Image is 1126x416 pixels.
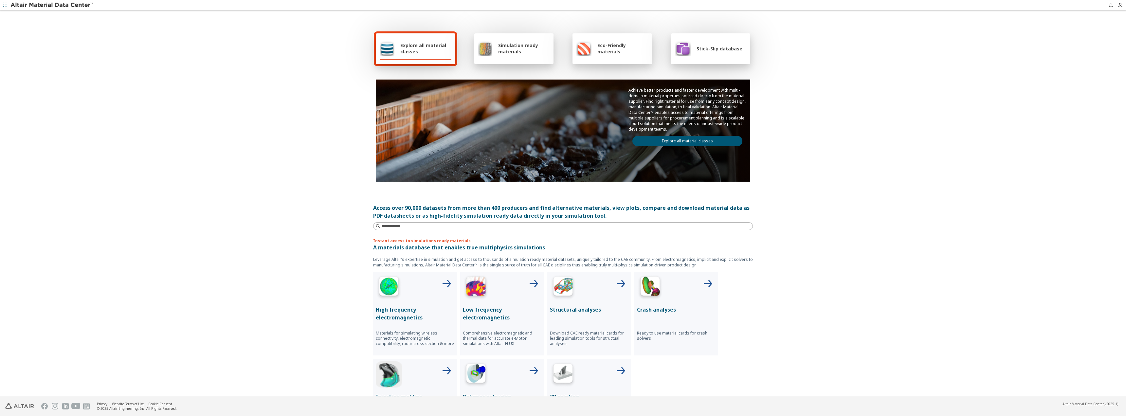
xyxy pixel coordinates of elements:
[373,272,457,355] button: High Frequency IconHigh frequency electromagneticsMaterials for simulating wireless connectivity,...
[632,136,742,146] a: Explore all material classes
[1062,402,1118,406] div: (v2025.1)
[547,272,631,355] button: Structural Analyses IconStructural analysesDownload CAE ready material cards for leading simulati...
[463,331,541,346] p: Comprehensive electromagnetic and thermal data for accurate e-Motor simulations with Altair FLUX
[400,42,451,55] span: Explore all material classes
[376,361,402,388] img: Injection Molding Icon
[637,331,716,341] p: Ready to use material cards for crash solvers
[97,406,177,411] div: © 2025 Altair Engineering, Inc. All Rights Reserved.
[637,306,716,314] p: Crash analyses
[373,257,753,268] p: Leverage Altair’s expertise in simulation and get access to thousands of simulation ready materia...
[376,331,454,346] p: Materials for simulating wireless connectivity, electromagnetic compatibility, radar cross sectio...
[637,274,663,300] img: Crash Analyses Icon
[463,361,489,388] img: Polymer Extrusion Icon
[463,274,489,300] img: Low Frequency Icon
[1062,402,1104,406] span: Altair Material Data Center
[550,306,628,314] p: Structural analyses
[5,403,34,409] img: Altair Engineering
[550,274,576,300] img: Structural Analyses Icon
[373,204,753,220] div: Access over 90,000 datasets from more than 400 producers and find alternative materials, view plo...
[498,42,550,55] span: Simulation ready materials
[10,2,94,9] img: Altair Material Data Center
[550,361,576,388] img: 3D Printing Icon
[463,393,541,401] p: Polymer extrusion
[148,402,172,406] a: Cookie Consent
[376,393,454,401] p: Injection molding
[478,41,492,56] img: Simulation ready materials
[373,244,753,251] p: A materials database that enables true multiphysics simulations
[376,306,454,321] p: High frequency electromagnetics
[675,41,691,56] img: Stick-Slip database
[376,274,402,300] img: High Frequency Icon
[112,402,144,406] a: Website Terms of Use
[550,393,628,401] p: 3D printing
[634,272,718,355] button: Crash Analyses IconCrash analysesReady to use material cards for crash solvers
[380,41,394,56] img: Explore all material classes
[697,45,742,52] span: Stick-Slip database
[373,238,753,244] p: Instant access to simulations ready materials
[576,41,591,56] img: Eco-Friendly materials
[97,402,107,406] a: Privacy
[463,306,541,321] p: Low frequency electromagnetics
[550,331,628,346] p: Download CAE ready material cards for leading simulation tools for structual analyses
[460,272,544,355] button: Low Frequency IconLow frequency electromagneticsComprehensive electromagnetic and thermal data fo...
[628,87,746,132] p: Achieve better products and faster development with multi-domain material properties sourced dire...
[597,42,648,55] span: Eco-Friendly materials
